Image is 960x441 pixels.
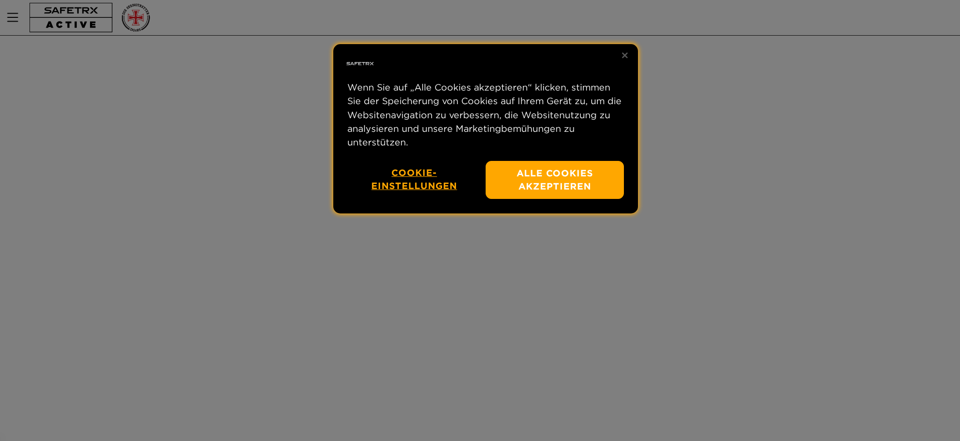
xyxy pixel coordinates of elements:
[333,44,638,213] div: Datenschutz
[347,82,622,148] font: Wenn Sie auf „Alle Cookies akzeptieren“ klicken, stimmen Sie der Speicherung von Cookies auf Ihre...
[345,49,375,79] img: Firmenlogo
[371,167,457,191] font: Cookie-Einstellungen
[517,167,593,191] font: Alle Cookies akzeptieren
[615,45,635,66] button: Schließen
[352,161,477,198] button: Cookie-Einstellungen
[486,161,624,199] button: Alle Cookies akzeptieren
